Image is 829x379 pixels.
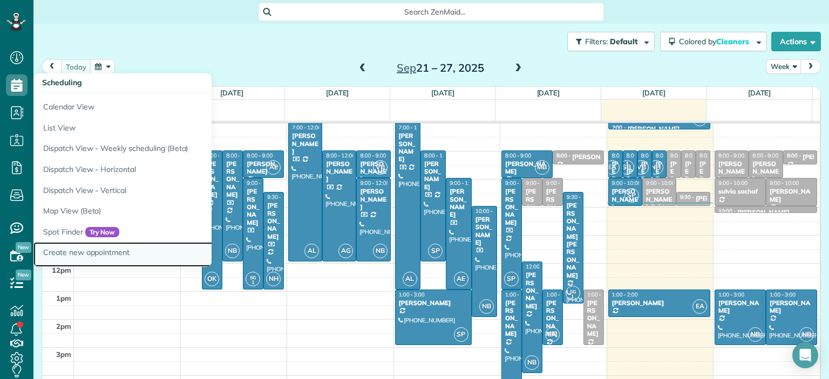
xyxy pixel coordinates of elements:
span: 8:00 - 9:00 [752,152,778,159]
span: 9:30 - 1:00 [267,194,293,201]
div: [PERSON_NAME] [505,299,519,338]
span: Colored by [679,37,753,46]
div: [PERSON_NAME] [205,160,219,199]
span: 3pm [56,350,71,359]
div: [PERSON_NAME] [628,125,680,133]
span: 12:00 - 4:00 [526,263,555,270]
span: 8:00 - 9:00 [247,152,273,159]
div: [PERSON_NAME] [718,160,745,183]
span: 9:00 - 10:00 [612,180,641,187]
div: [PERSON_NAME] [587,299,601,338]
span: 8:00 - 12:00 [424,152,453,159]
span: AE [266,160,281,175]
span: 8:00 - 9:00 [360,152,386,159]
span: NB [525,355,539,370]
span: AG [338,244,353,258]
span: NB [373,244,388,258]
a: Filters: Default [562,32,655,51]
div: [PERSON_NAME] [226,160,240,199]
h2: 21 – 27, 2025 [373,62,508,74]
span: 8:00 - 9:00 [699,152,725,159]
span: 8:00 - 1:00 [206,152,232,159]
span: EA [545,327,560,342]
div: [PERSON_NAME] [769,299,814,315]
div: [PERSON_NAME] [525,188,539,226]
div: [PERSON_NAME] [546,299,560,338]
span: Default [610,37,638,46]
span: Filters: [585,37,608,46]
span: OK [205,272,219,286]
span: 1:00 - 3:00 [546,291,572,298]
span: New [16,270,31,280]
div: [PERSON_NAME] [752,160,779,183]
div: sulvia sachaf [718,188,763,195]
span: 7:00 - 1:00 [399,124,425,131]
button: Colored byCleaners [660,32,767,51]
span: 8:00 - 9:00 [612,152,638,159]
span: 9:00 - 10:00 [770,180,799,187]
span: 9:00 - 10:00 [646,180,675,187]
a: [DATE] [642,88,665,97]
span: 8:00 - 9:00 [656,152,682,159]
div: [PERSON_NAME] [398,132,417,163]
span: 1pm [56,294,71,302]
span: EA [605,160,620,175]
span: SP [428,244,443,258]
a: [DATE] [326,88,349,97]
div: [PERSON_NAME] [737,209,790,216]
span: NB [225,244,240,258]
span: 9:00 - 1:00 [450,180,475,187]
div: [PERSON_NAME] [505,188,519,226]
span: 1:00 - 3:00 [770,291,796,298]
span: 8:00 - 9:00 [505,152,531,159]
button: prev [42,59,62,74]
button: Week [766,59,801,74]
span: AL [304,244,319,258]
span: 10:00 - 2:00 [475,208,505,215]
span: 1:00 - 3:00 [587,291,613,298]
span: AL [403,272,417,286]
small: 1 [566,292,580,302]
div: [PERSON_NAME] [475,216,494,247]
span: Cleaners [716,37,751,46]
span: New [16,242,31,253]
div: Open Intercom Messenger [792,342,818,368]
span: 9:00 - 1:00 [505,180,531,187]
div: [PERSON_NAME] [291,132,319,155]
a: Dispatch View - Weekly scheduling (Beta) [33,138,303,159]
span: 8:00 - 9:00 [641,152,667,159]
span: EA [692,299,707,314]
span: SG [250,274,256,280]
span: 7:00 - 12:00 [292,124,321,131]
span: 8:00 - 9:00 [685,152,711,159]
a: List View [33,118,303,139]
span: Sep [397,61,416,74]
a: Dispatch View - Vertical [33,180,303,201]
span: 8:00 - 9:00 [670,152,696,159]
div: [PERSON_NAME] [398,299,468,307]
div: [PERSON_NAME] Gubtna [645,188,673,211]
span: 1:00 - 3:00 [399,291,425,298]
span: NB [479,299,494,314]
span: NH [649,160,663,175]
span: SG [570,288,576,294]
span: SB [620,160,634,175]
span: 12pm [52,266,71,274]
div: [PERSON_NAME] [267,202,281,240]
small: 1 [246,278,260,288]
a: Dispatch View - Horizontal [33,159,303,180]
div: [PERSON_NAME] [718,299,763,315]
div: [PERSON_NAME] [572,153,624,161]
button: next [800,59,821,74]
a: Map View (Beta) [33,201,303,222]
div: [PERSON_NAME] [684,160,692,245]
span: 9:00 - 10:00 [718,180,748,187]
div: [PERSON_NAME] [325,160,353,183]
span: SP [504,272,519,286]
span: 8:00 - 12:00 [226,152,255,159]
a: Calendar View [33,93,303,118]
span: 2pm [56,322,71,330]
button: Filters: Default [567,32,655,51]
div: [PERSON_NAME] [611,188,639,211]
div: [PERSON_NAME] [670,160,678,245]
